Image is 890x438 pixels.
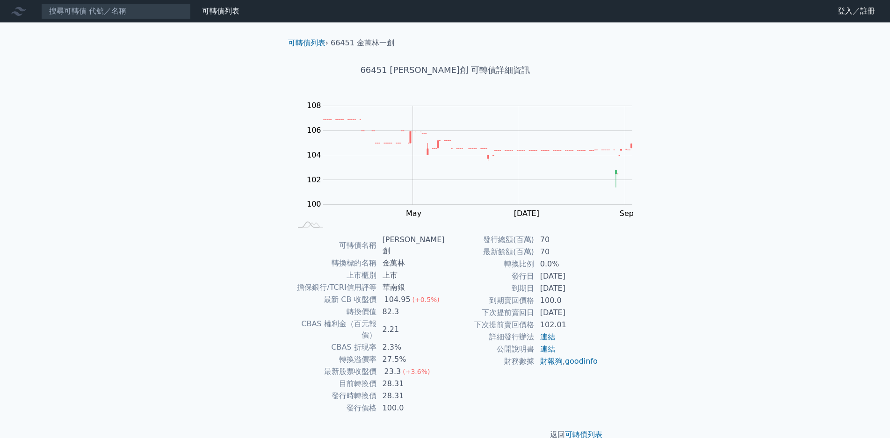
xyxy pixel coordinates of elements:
td: 可轉債名稱 [292,234,377,257]
td: 財務數據 [445,355,535,367]
td: 82.3 [377,306,445,318]
li: 66451 金萬林一創 [331,37,394,49]
td: 轉換價值 [292,306,377,318]
tspan: Sep [620,209,634,218]
td: [DATE] [535,282,599,294]
td: CBAS 折現率 [292,341,377,353]
a: 連結 [540,332,555,341]
a: 可轉債列表 [288,38,326,47]
tspan: 104 [307,151,321,159]
td: , [535,355,599,367]
td: [PERSON_NAME]創 [377,234,445,257]
tspan: 102 [307,175,321,184]
td: 28.31 [377,390,445,402]
tspan: [DATE] [514,209,539,218]
td: 102.01 [535,319,599,331]
td: 上市櫃別 [292,269,377,281]
td: 轉換標的名稱 [292,257,377,269]
td: 發行日 [445,270,535,282]
td: [DATE] [535,270,599,282]
td: [DATE] [535,307,599,319]
li: › [288,37,328,49]
td: 到期日 [445,282,535,294]
td: 下次提前賣回日 [445,307,535,319]
td: 70 [535,246,599,258]
a: 連結 [540,345,555,353]
a: 登入／註冊 [830,4,883,19]
a: 可轉債列表 [202,7,239,15]
td: 最新 CB 收盤價 [292,294,377,306]
td: 2.21 [377,318,445,341]
td: 上市 [377,269,445,281]
td: 金萬林 [377,257,445,269]
td: 27.5% [377,353,445,366]
td: 0.0% [535,258,599,270]
td: 目前轉換價 [292,378,377,390]
a: 財報狗 [540,357,563,366]
tspan: May [406,209,421,218]
td: 發行價格 [292,402,377,414]
td: CBAS 權利金（百元報價） [292,318,377,341]
h1: 66451 [PERSON_NAME]創 可轉債詳細資訊 [281,64,610,77]
td: 發行時轉換價 [292,390,377,402]
tspan: 106 [307,126,321,135]
tspan: 100 [307,200,321,208]
td: 最新股票收盤價 [292,366,377,378]
td: 到期賣回價格 [445,294,535,307]
a: goodinfo [565,357,598,366]
tspan: 108 [307,101,321,110]
td: 100.0 [535,294,599,307]
td: 轉換比例 [445,258,535,270]
td: 發行總額(百萬) [445,234,535,246]
span: (+0.5%) [412,296,440,303]
td: 2.3% [377,341,445,353]
td: 公開說明書 [445,343,535,355]
td: 詳細發行辦法 [445,331,535,343]
g: Series [323,120,632,187]
g: Chart [302,101,646,218]
td: 最新餘額(百萬) [445,246,535,258]
input: 搜尋可轉債 代號／名稱 [41,3,191,19]
span: (+3.6%) [403,368,430,375]
td: 100.0 [377,402,445,414]
div: 104.95 [383,294,412,305]
td: 28.31 [377,378,445,390]
td: 下次提前賣回價格 [445,319,535,331]
td: 轉換溢價率 [292,353,377,366]
td: 70 [535,234,599,246]
div: 23.3 [383,366,403,377]
td: 擔保銀行/TCRI信用評等 [292,281,377,294]
td: 華南銀 [377,281,445,294]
